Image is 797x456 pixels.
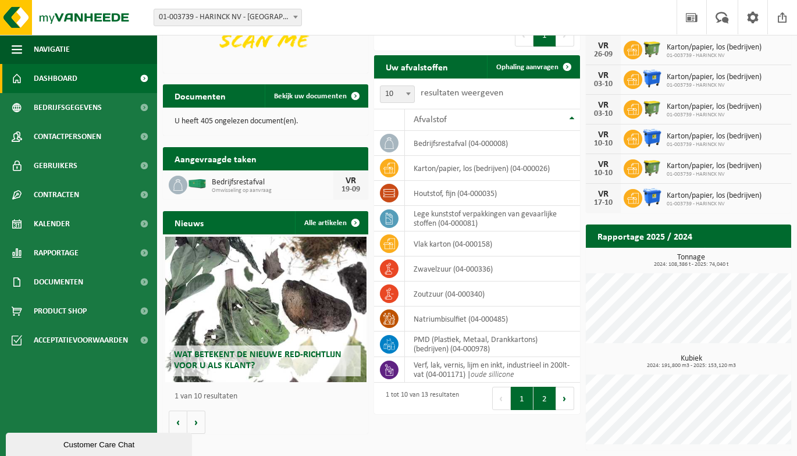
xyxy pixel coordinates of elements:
[496,63,558,71] span: Ophaling aanvragen
[642,128,662,148] img: WB-1100-HPE-BE-01
[511,387,533,410] button: 1
[405,307,579,332] td: natriumbisulfiet (04-000485)
[174,350,341,370] span: Wat betekent de nieuwe RED-richtlijn voor u als klant?
[592,140,615,148] div: 10-10
[34,93,102,122] span: Bedrijfsgegevens
[667,201,762,208] span: 01-003739 - HARINCK NV
[405,231,579,256] td: vlak karton (04-000158)
[405,332,579,357] td: PMD (Plastiek, Metaal, Drankkartons) (bedrijven) (04-000978)
[163,211,215,234] h2: Nieuws
[295,211,367,234] a: Alle artikelen
[339,186,362,194] div: 19-09
[187,411,205,434] button: Volgende
[667,191,762,201] span: Karton/papier, los (bedrijven)
[154,9,302,26] span: 01-003739 - HARINCK NV - WIELSBEKE
[592,160,615,169] div: VR
[642,39,662,59] img: WB-1100-HPE-GN-50
[592,254,791,268] h3: Tonnage
[667,73,762,82] span: Karton/papier, los (bedrijven)
[667,112,762,119] span: 01-003739 - HARINCK NV
[374,55,460,78] h2: Uw afvalstoffen
[405,206,579,231] td: lege kunststof verpakkingen van gevaarlijke stoffen (04-000081)
[34,326,128,355] span: Acceptatievoorwaarden
[405,181,579,206] td: houtstof, fijn (04-000035)
[592,41,615,51] div: VR
[34,297,87,326] span: Product Shop
[592,190,615,199] div: VR
[642,187,662,207] img: WB-1100-HPE-BE-01
[667,82,762,89] span: 01-003739 - HARINCK NV
[667,43,762,52] span: Karton/papier, los (bedrijven)
[492,387,511,410] button: Previous
[34,209,70,238] span: Kalender
[212,187,333,194] span: Omwisseling op aanvraag
[165,237,367,382] a: Wat betekent de nieuwe RED-richtlijn voor u als klant?
[175,393,362,401] p: 1 van 10 resultaten
[592,101,615,110] div: VR
[34,64,77,93] span: Dashboard
[667,162,762,171] span: Karton/papier, los (bedrijven)
[642,158,662,177] img: WB-1100-HPE-GN-50
[592,80,615,88] div: 03-10
[163,84,237,107] h2: Documenten
[556,387,574,410] button: Next
[265,84,367,108] a: Bekijk uw documenten
[274,92,347,100] span: Bekijk uw documenten
[586,225,704,247] h2: Rapportage 2025 / 2024
[405,156,579,181] td: karton/papier, los (bedrijven) (04-000026)
[380,86,414,102] span: 10
[667,52,762,59] span: 01-003739 - HARINCK NV
[592,110,615,118] div: 03-10
[6,430,194,456] iframe: chat widget
[163,147,268,170] h2: Aangevraagde taken
[471,370,514,379] i: oude sillicone
[592,355,791,369] h3: Kubiek
[592,71,615,80] div: VR
[592,199,615,207] div: 17-10
[34,238,79,268] span: Rapportage
[642,98,662,118] img: WB-1100-HPE-GN-50
[405,131,579,156] td: bedrijfsrestafval (04-000008)
[34,122,101,151] span: Contactpersonen
[592,130,615,140] div: VR
[154,9,301,26] span: 01-003739 - HARINCK NV - WIELSBEKE
[169,411,187,434] button: Vorige
[34,35,70,64] span: Navigatie
[405,282,579,307] td: zoutzuur (04-000340)
[592,363,791,369] span: 2024: 191,800 m3 - 2025: 153,120 m3
[34,151,77,180] span: Gebruikers
[339,176,362,186] div: VR
[592,169,615,177] div: 10-10
[533,387,556,410] button: 2
[187,179,207,189] img: HK-XC-40-GN-00
[380,85,415,103] span: 10
[34,268,83,297] span: Documenten
[667,102,762,112] span: Karton/papier, los (bedrijven)
[592,51,615,59] div: 26-09
[421,88,503,98] label: resultaten weergeven
[380,386,459,411] div: 1 tot 10 van 13 resultaten
[705,247,790,270] a: Bekijk rapportage
[405,357,579,383] td: verf, lak, vernis, lijm en inkt, industrieel in 200lt-vat (04-001171) |
[405,256,579,282] td: zwavelzuur (04-000336)
[175,117,357,126] p: U heeft 405 ongelezen document(en).
[487,55,579,79] a: Ophaling aanvragen
[414,115,447,124] span: Afvalstof
[667,171,762,178] span: 01-003739 - HARINCK NV
[592,262,791,268] span: 2024: 108,386 t - 2025: 74,040 t
[667,141,762,148] span: 01-003739 - HARINCK NV
[34,180,79,209] span: Contracten
[642,69,662,88] img: WB-1100-HPE-BE-01
[212,178,333,187] span: Bedrijfsrestafval
[667,132,762,141] span: Karton/papier, los (bedrijven)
